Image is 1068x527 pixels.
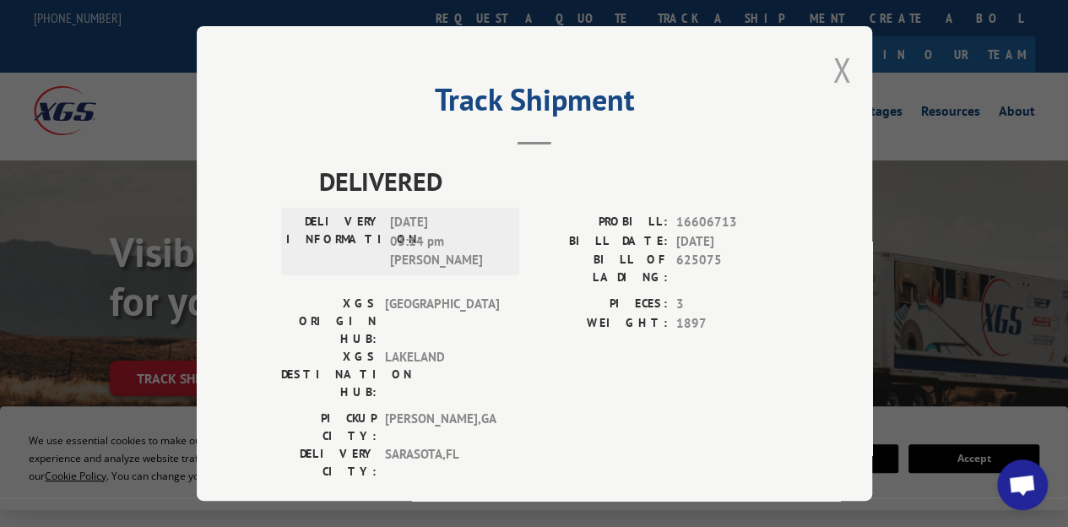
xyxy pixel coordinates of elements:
[676,251,788,286] span: 625075
[832,47,851,92] button: Close modal
[385,295,499,348] span: [GEOGRAPHIC_DATA]
[319,162,788,200] span: DELIVERED
[534,314,668,334] label: WEIGHT:
[286,213,382,270] label: DELIVERY INFORMATION:
[390,213,504,270] span: [DATE] 03:14 pm [PERSON_NAME]
[997,459,1048,510] div: Open chat
[676,314,788,334] span: 1897
[281,348,377,401] label: XGS DESTINATION HUB:
[385,348,499,401] span: LAKELAND
[281,410,377,445] label: PICKUP CITY:
[534,213,668,232] label: PROBILL:
[281,88,788,120] h2: Track Shipment
[534,232,668,252] label: BILL DATE:
[281,445,377,481] label: DELIVERY CITY:
[534,295,668,314] label: PIECES:
[534,251,668,286] label: BILL OF LADING:
[385,410,499,445] span: [PERSON_NAME] , GA
[676,213,788,232] span: 16606713
[676,232,788,252] span: [DATE]
[676,295,788,314] span: 3
[385,445,499,481] span: SARASOTA , FL
[281,295,377,348] label: XGS ORIGIN HUB:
